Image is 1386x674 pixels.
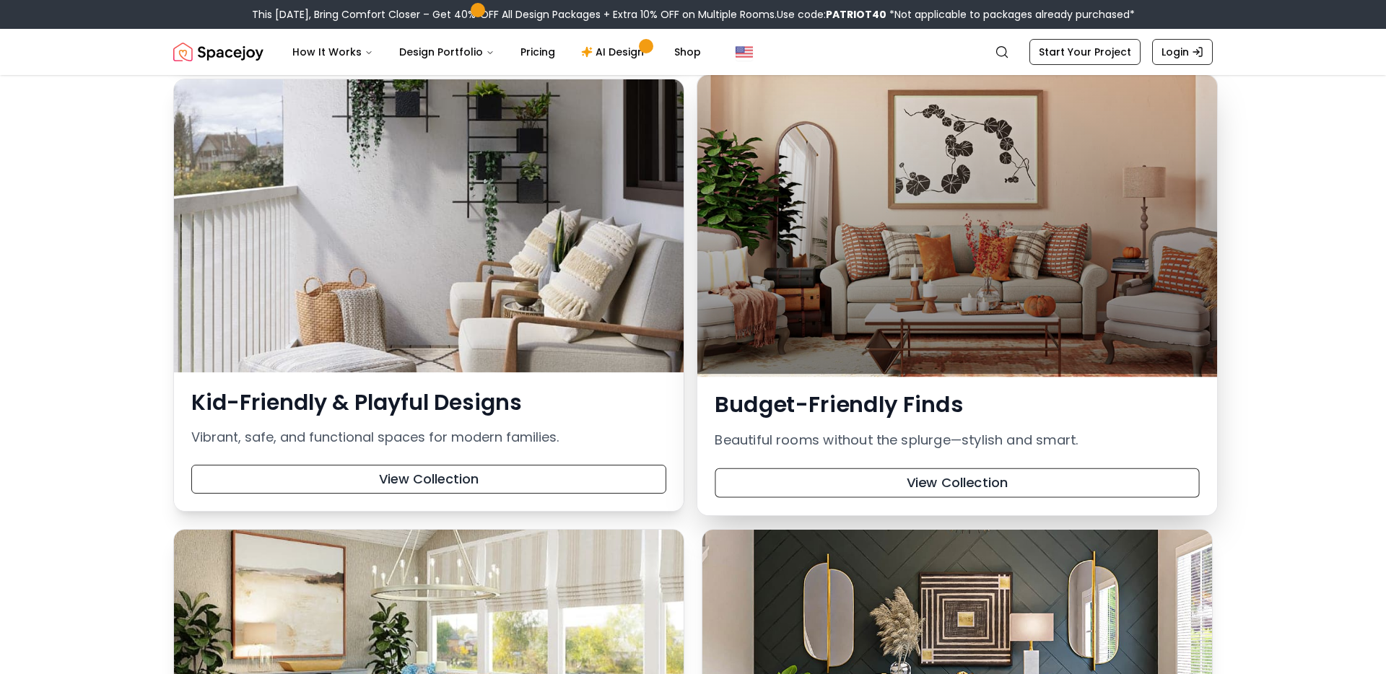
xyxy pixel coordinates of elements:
[191,390,666,416] h3: Kid-Friendly & Playful Designs
[173,29,1213,75] nav: Global
[715,468,1199,498] button: View Collection
[388,38,506,66] button: Design Portfolio
[826,7,886,22] b: PATRIOT40
[191,465,666,494] button: View Collection
[715,475,1199,491] a: View Collection
[570,38,660,66] a: AI Design
[1152,39,1213,65] a: Login
[1029,39,1141,65] a: Start Your Project
[509,38,567,66] a: Pricing
[281,38,712,66] nav: Main
[663,38,712,66] a: Shop
[715,430,1199,451] p: Beautiful rooms without the splurge—stylish and smart.
[191,427,666,447] p: Vibrant, safe, and functional spaces for modern families.
[736,43,753,61] img: United States
[173,38,263,66] a: Spacejoy
[281,38,385,66] button: How It Works
[173,38,263,66] img: Spacejoy Logo
[715,392,1199,419] h3: Budget-Friendly Finds
[886,7,1135,22] span: *Not applicable to packages already purchased*
[252,7,1135,22] div: This [DATE], Bring Comfort Closer – Get 40% OFF All Design Packages + Extra 10% OFF on Multiple R...
[777,7,886,22] span: Use code:
[191,471,666,488] a: View Collection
